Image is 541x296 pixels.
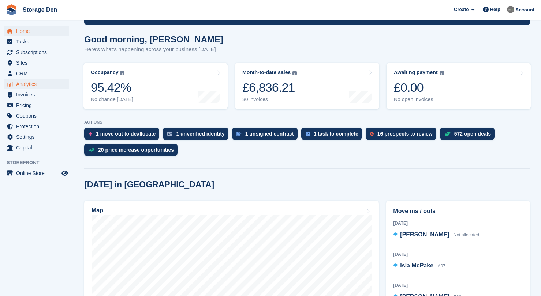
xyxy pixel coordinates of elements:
[444,131,451,136] img: deal-1b604bf984904fb50ccaf53a9ad4b4a5d6e5aea283cecdc64d6e3604feb123c2.svg
[245,131,294,137] div: 1 unsigned contract
[84,120,530,125] p: ACTIONS
[400,262,433,269] span: Isla McPake
[4,132,69,142] a: menu
[490,6,500,13] span: Help
[163,128,232,144] a: 1 unverified identity
[4,111,69,121] a: menu
[4,58,69,68] a: menu
[515,6,534,14] span: Account
[454,131,491,137] div: 572 open deals
[400,231,449,238] span: [PERSON_NAME]
[16,111,60,121] span: Coupons
[98,147,174,153] div: 20 price increase opportunities
[4,47,69,57] a: menu
[242,69,291,76] div: Month-to-date sales
[454,6,469,13] span: Create
[394,69,438,76] div: Awaiting payment
[4,68,69,79] a: menu
[438,263,445,269] span: A07
[84,144,181,160] a: 20 price increase opportunities
[60,169,69,178] a: Preview store
[16,90,60,100] span: Invoices
[84,45,223,54] p: Here's what's happening across your business [DATE]
[370,132,374,136] img: prospect-51fa495bee0391a8d652442698ab0144808aea92771e9ea1ae160a38d050c398.svg
[84,128,163,144] a: 1 move out to deallocate
[4,121,69,132] a: menu
[91,80,133,95] div: 95.42%
[20,4,60,16] a: Storage Den
[301,128,366,144] a: 1 task to complete
[16,132,60,142] span: Settings
[92,207,103,214] h2: Map
[235,63,379,109] a: Month-to-date sales £6,836.21 30 invoices
[4,37,69,47] a: menu
[4,143,69,153] a: menu
[4,26,69,36] a: menu
[242,80,297,95] div: £6,836.21
[306,132,310,136] img: task-75834270c22a3079a89374b754ae025e5fb1db73e45f91037f5363f120a921f8.svg
[16,68,60,79] span: CRM
[393,207,523,216] h2: Move ins / outs
[176,131,224,137] div: 1 unverified identity
[16,37,60,47] span: Tasks
[393,261,445,271] a: Isla McPake A07
[120,71,124,75] img: icon-info-grey-7440780725fd019a000dd9b08b2336e03edf1995a4989e88bcd33f0948082b44.svg
[96,131,156,137] div: 1 move out to deallocate
[232,128,301,144] a: 1 unsigned contract
[507,6,514,13] img: Brian Barbour
[366,128,440,144] a: 16 prospects to review
[89,148,94,152] img: price_increase_opportunities-93ffe204e8149a01c8c9dc8f82e8f89637d9d84a8eef4429ea346261dce0b2c0.svg
[393,230,479,240] a: [PERSON_NAME] Not allocated
[4,168,69,178] a: menu
[7,159,73,166] span: Storefront
[292,71,297,75] img: icon-info-grey-7440780725fd019a000dd9b08b2336e03edf1995a4989e88bcd33f0948082b44.svg
[377,131,433,137] div: 16 prospects to review
[16,47,60,57] span: Subscriptions
[16,58,60,68] span: Sites
[4,90,69,100] a: menu
[16,26,60,36] span: Home
[91,69,118,76] div: Occupancy
[4,100,69,110] a: menu
[91,96,133,103] div: No change [DATE]
[167,132,172,136] img: verify_identity-adf6edd0f0f0b5bbfe63781bf79b02c33cf7c696d77639b501bdc392416b5a36.svg
[454,232,479,238] span: Not allocated
[84,34,223,44] h1: Good morning, [PERSON_NAME]
[84,180,214,190] h2: [DATE] in [GEOGRAPHIC_DATA]
[16,79,60,89] span: Analytics
[16,100,60,110] span: Pricing
[242,96,297,103] div: 30 invoices
[393,282,523,289] div: [DATE]
[16,121,60,132] span: Protection
[4,79,69,89] a: menu
[236,132,242,136] img: contract_signature_icon-13c848040528278c33f63329250d36e43548de30e8caae1d1a13099fd9432cc5.svg
[89,132,92,136] img: move_outs_to_deallocate_icon-f764333ba52eb49d3ac5e1228854f67142a1ed5810a6f6cc68b1a99e826820c5.svg
[83,63,228,109] a: Occupancy 95.42% No change [DATE]
[394,96,444,103] div: No open invoices
[440,71,444,75] img: icon-info-grey-7440780725fd019a000dd9b08b2336e03edf1995a4989e88bcd33f0948082b44.svg
[440,128,498,144] a: 572 open deals
[394,80,444,95] div: £0.00
[6,4,17,15] img: stora-icon-8386f47178a22dfd0bd8f6a31ec36ba5ce8667c1dd55bd0f319d3a0aa187defe.svg
[16,143,60,153] span: Capital
[393,220,523,227] div: [DATE]
[387,63,531,109] a: Awaiting payment £0.00 No open invoices
[393,251,523,258] div: [DATE]
[16,168,60,178] span: Online Store
[314,131,358,137] div: 1 task to complete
